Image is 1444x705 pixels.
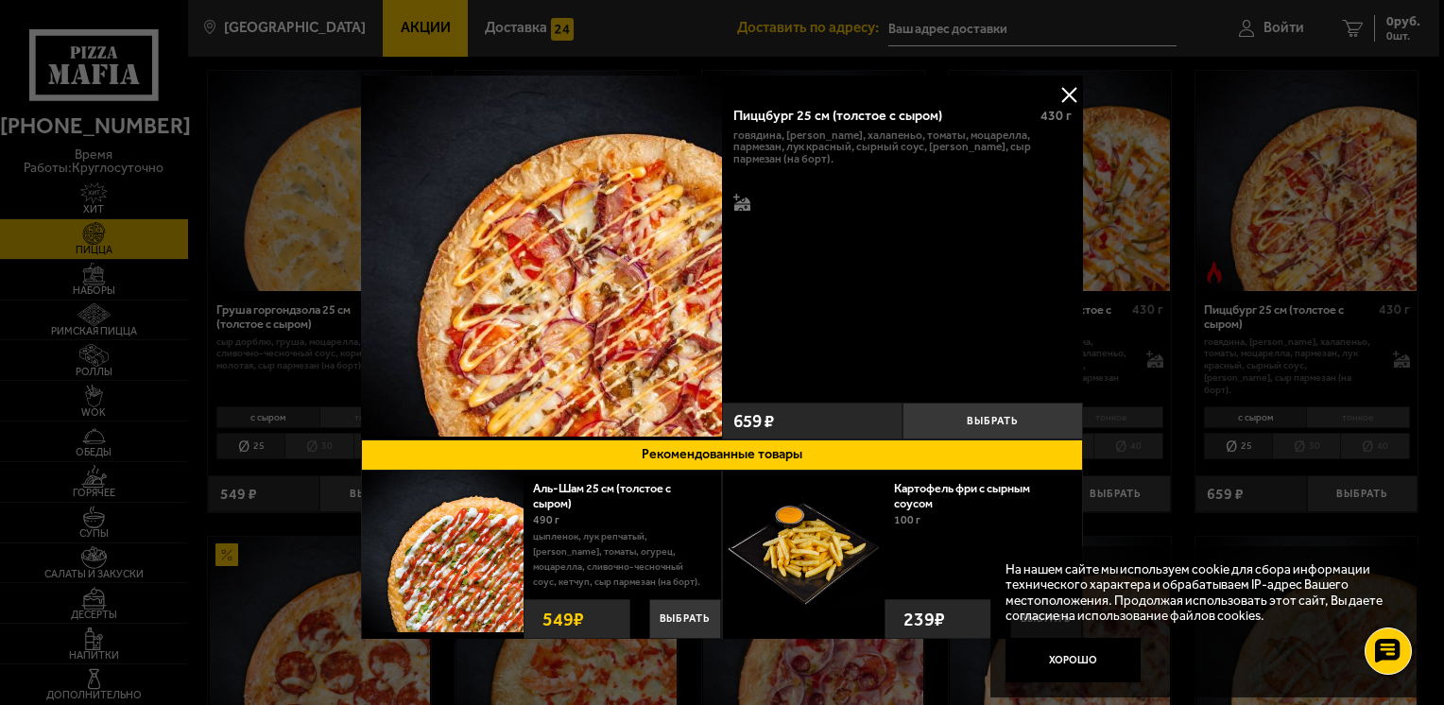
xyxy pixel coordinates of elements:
p: цыпленок, лук репчатый, [PERSON_NAME], томаты, огурец, моцарелла, сливочно-чесночный соус, кетчуп... [533,529,707,590]
span: 100 г [894,513,920,526]
a: Пиццбург 25 см (толстое с сыром) [361,76,722,439]
p: На нашем сайте мы используем cookie для сбора информации технического характера и обрабатываем IP... [1006,560,1398,623]
span: 490 г [533,513,559,526]
strong: 239 ₽ [899,600,950,638]
button: Выбрать [902,403,1083,439]
strong: 549 ₽ [538,600,589,638]
button: Выбрать [649,599,721,639]
span: 430 г [1040,108,1072,124]
p: говядина, [PERSON_NAME], халапеньо, томаты, моцарелла, пармезан, лук красный, сырный соус, [PERSO... [733,129,1072,165]
button: Хорошо [1006,638,1141,683]
span: 659 ₽ [733,412,774,430]
img: Пиццбург 25 см (толстое с сыром) [361,76,722,437]
button: Рекомендованные товары [361,439,1083,471]
a: Аль-Шам 25 см (толстое с сыром) [533,481,671,510]
div: Пиццбург 25 см (толстое с сыром) [733,108,1027,124]
a: Картофель фри с сырным соусом [894,481,1030,510]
